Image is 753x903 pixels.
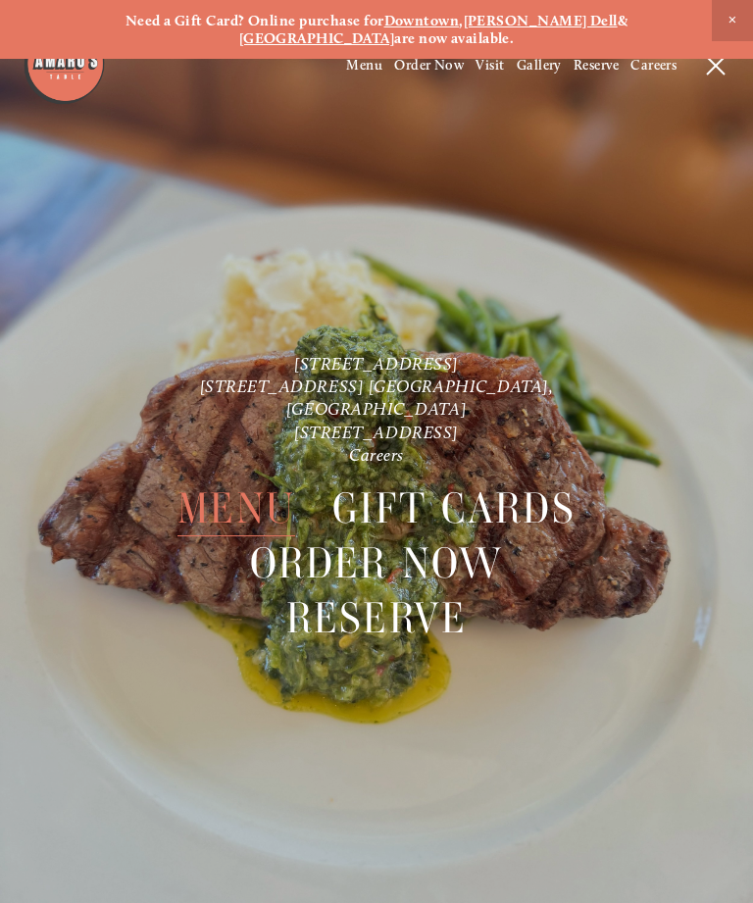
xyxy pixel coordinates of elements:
span: Gift Cards [332,481,576,536]
a: [STREET_ADDRESS] [294,353,459,374]
a: [GEOGRAPHIC_DATA] [239,29,395,47]
a: Gallery [517,57,562,74]
a: Order Now [250,536,503,590]
span: Order Now [250,536,503,591]
a: Reserve [574,57,619,74]
a: Careers [349,444,404,465]
img: Amaro's Table [23,23,106,106]
strong: are now available. [394,29,514,47]
a: [PERSON_NAME] Dell [464,12,618,29]
a: [STREET_ADDRESS] [294,422,459,442]
a: Downtown [384,12,460,29]
a: Gift Cards [332,481,576,535]
a: Careers [630,57,677,74]
a: Order Now [394,57,464,74]
span: Menu [177,481,295,536]
a: Visit [476,57,504,74]
a: Reserve [286,591,467,645]
strong: & [618,12,627,29]
a: Menu [346,57,382,74]
strong: , [459,12,463,29]
a: Menu [177,481,295,535]
a: [STREET_ADDRESS] [GEOGRAPHIC_DATA], [GEOGRAPHIC_DATA] [200,376,558,419]
span: Reserve [286,591,467,646]
strong: Need a Gift Card? Online purchase for [125,12,384,29]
